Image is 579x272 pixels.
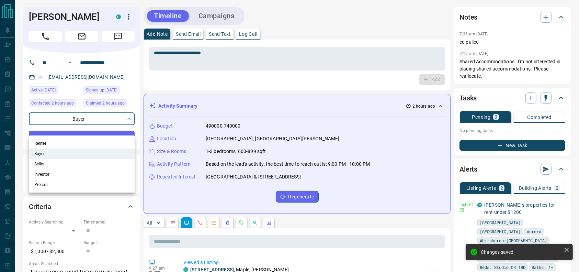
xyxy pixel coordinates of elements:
[29,169,135,179] li: Investor
[29,159,135,169] li: Seller
[29,138,135,149] li: Renter
[29,179,135,190] li: Precon
[481,249,561,255] div: Changes saved
[29,149,135,159] li: Buyer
